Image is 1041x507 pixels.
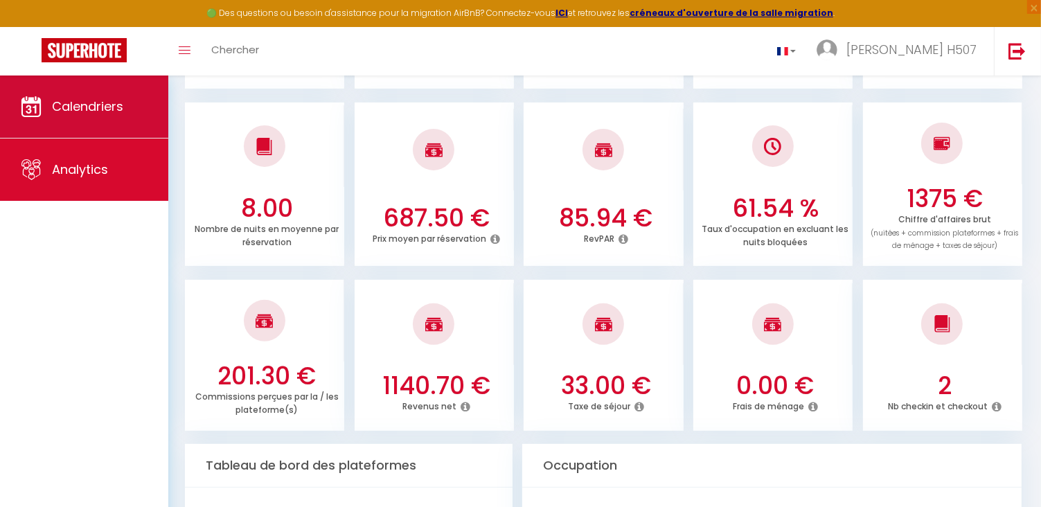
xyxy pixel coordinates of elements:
div: Occupation [522,444,1022,488]
h3: 61.54 % [702,194,850,223]
p: Frais de ménage [733,398,804,412]
p: Prix moyen par réservation [373,230,486,244]
p: Revenus net [402,398,456,412]
p: Chiffre d'affaires brut [871,211,1019,251]
span: Calendriers [52,98,123,115]
a: Chercher [201,27,269,75]
button: Ouvrir le widget de chat LiveChat [11,6,53,47]
span: (nuitées + commission plateformes + frais de ménage + taxes de séjour) [871,228,1019,251]
p: Taux d'occupation en excluant les nuits bloquées [702,220,848,248]
p: Nb checkin et checkout [888,398,988,412]
img: ... [817,39,837,60]
h3: 201.30 € [193,362,341,391]
h3: 1140.70 € [362,371,510,400]
p: RevPAR [584,230,614,244]
img: NO IMAGE [934,135,951,152]
a: créneaux d'ouverture de la salle migration [630,7,833,19]
a: ICI [555,7,568,19]
span: [PERSON_NAME] H507 [846,41,977,58]
h3: 2 [871,371,1019,400]
span: Chercher [211,42,259,57]
h3: 1375 € [871,184,1019,213]
h3: 33.00 € [532,371,680,400]
p: Nombre de nuits en moyenne par réservation [195,220,339,248]
h3: 85.94 € [532,204,680,233]
img: Super Booking [42,38,127,62]
a: ... [PERSON_NAME] H507 [806,27,994,75]
img: NO IMAGE [764,138,781,155]
h3: 8.00 [193,194,341,223]
div: Tableau de bord des plateformes [185,444,513,488]
p: Taxe de séjour [568,398,630,412]
img: logout [1008,42,1026,60]
span: Analytics [52,161,108,178]
p: Commissions perçues par la / les plateforme(s) [195,388,339,416]
h3: 687.50 € [362,204,510,233]
h3: 0.00 € [702,371,850,400]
